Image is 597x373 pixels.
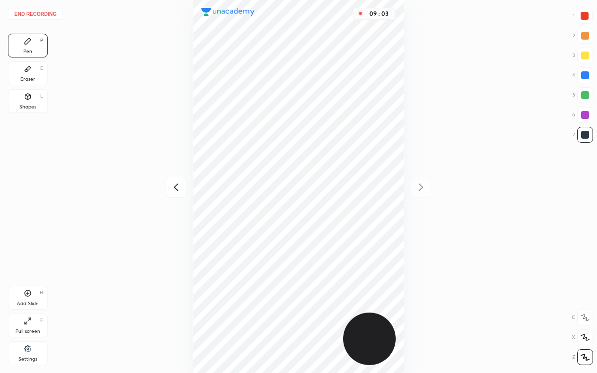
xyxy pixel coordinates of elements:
[572,87,593,103] div: 5
[18,357,37,362] div: Settings
[572,310,593,325] div: C
[17,301,39,306] div: Add Slide
[15,329,40,334] div: Full screen
[23,49,32,54] div: Pen
[201,8,255,16] img: logo.38c385cc.svg
[40,66,43,71] div: E
[19,105,36,109] div: Shapes
[8,8,63,20] button: End recording
[20,77,35,82] div: Eraser
[40,38,43,43] div: P
[367,10,391,17] div: 09 : 03
[573,28,593,44] div: 2
[573,8,593,24] div: 1
[40,290,43,295] div: H
[572,67,593,83] div: 4
[572,349,593,365] div: Z
[40,94,43,99] div: L
[572,107,593,123] div: 6
[572,329,593,345] div: X
[573,127,593,143] div: 7
[40,318,43,323] div: F
[573,48,593,63] div: 3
